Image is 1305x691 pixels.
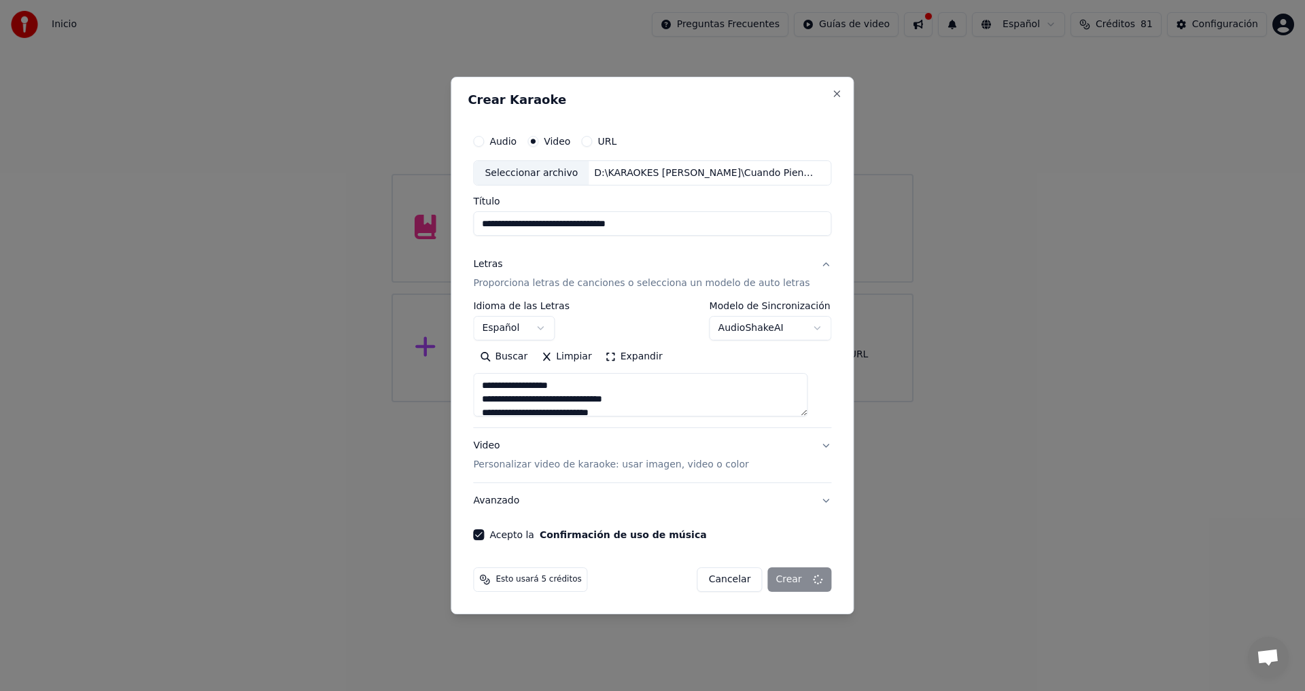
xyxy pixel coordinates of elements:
[474,161,589,185] div: Seleccionar archivo
[489,137,517,146] label: Audio
[473,483,831,518] button: Avanzado
[473,258,502,272] div: Letras
[544,137,570,146] label: Video
[540,530,707,539] button: Acepto la
[599,347,669,368] button: Expandir
[489,530,706,539] label: Acepto la
[473,197,831,207] label: Título
[473,458,748,472] p: Personalizar video de karaoke: usar imagen, video o color
[473,302,570,311] label: Idioma de las Letras
[473,302,831,428] div: LetrasProporciona letras de canciones o selecciona un modelo de auto letras
[697,567,763,592] button: Cancelar
[473,277,810,291] p: Proporciona letras de canciones o selecciona un modelo de auto letras
[534,347,598,368] button: Limpiar
[710,302,832,311] label: Modelo de Sincronización
[473,347,534,368] button: Buscar
[468,94,837,106] h2: Crear Karaoke
[473,429,831,483] button: VideoPersonalizar video de karaoke: usar imagen, video o color
[473,247,831,302] button: LetrasProporciona letras de canciones o selecciona un modelo de auto letras
[597,137,616,146] label: URL
[589,166,820,180] div: D:\KARAOKES [PERSON_NAME]\Cuando Pienso en Ti - [PERSON_NAME].mp4
[495,574,581,585] span: Esto usará 5 créditos
[473,440,748,472] div: Video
